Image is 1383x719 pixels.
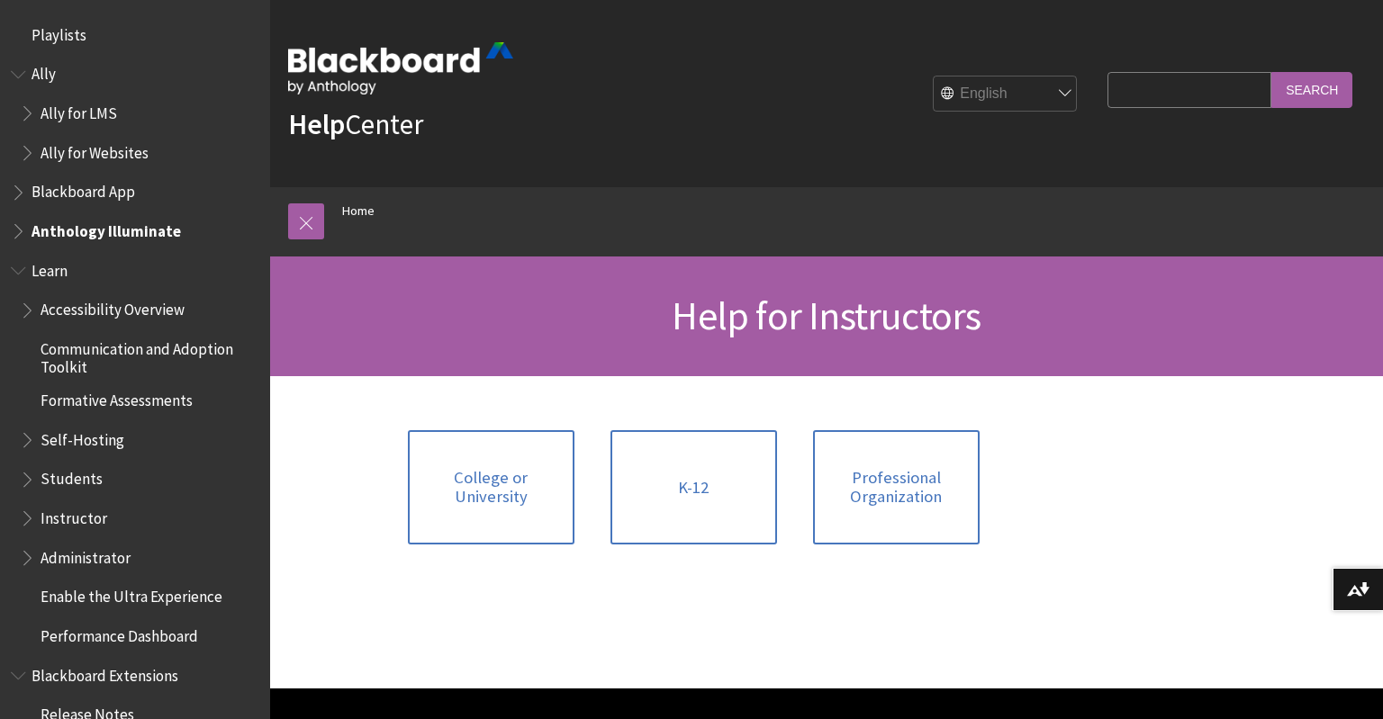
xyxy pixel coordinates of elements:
input: Search [1271,72,1352,107]
nav: Book outline for Blackboard Learn Help [11,256,259,652]
nav: Book outline for Playlists [11,20,259,50]
span: Blackboard App [32,177,135,202]
span: Learn [32,256,68,280]
nav: Book outline for Anthology Ally Help [11,59,259,168]
nav: Book outline for Anthology Illuminate [11,216,259,247]
span: Ally for LMS [41,98,117,122]
span: Administrator [41,543,131,567]
img: Blackboard by Anthology [288,42,513,94]
span: Blackboard Extensions [32,661,178,685]
a: K-12 [610,430,777,544]
a: College or University [408,430,574,544]
a: Home [342,200,375,222]
span: Students [41,464,103,489]
span: Ally [32,59,56,84]
a: HelpCenter [288,106,423,142]
span: Enable the Ultra Experience [41,582,222,607]
span: Playlists [32,20,86,44]
span: Ally for Websites [41,138,149,162]
span: Accessibility Overview [41,295,185,319]
span: Communication and Adoption Toolkit [41,334,258,376]
span: Instructor [41,503,107,527]
a: Professional Organization [813,430,980,544]
span: Self-Hosting [41,425,124,449]
span: Formative Assessments [41,385,193,409]
span: K-12 [678,478,709,498]
span: Performance Dashboard [41,621,198,645]
span: Anthology Illuminate [32,216,181,240]
span: Help for Instructors [672,291,981,340]
span: College or University [419,468,564,507]
strong: Help [288,106,345,142]
span: Professional Organization [824,468,969,507]
nav: Book outline for Blackboard App Help [11,177,259,208]
select: Site Language Selector [934,76,1078,112]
